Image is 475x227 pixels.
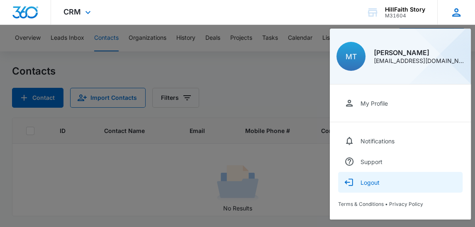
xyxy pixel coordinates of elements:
div: [EMAIL_ADDRESS][DOMAIN_NAME] [374,58,464,64]
div: account id [385,13,425,19]
div: My Profile [361,100,388,107]
a: My Profile [338,93,463,113]
span: MT [346,52,357,61]
div: Support [361,158,382,165]
a: Support [338,151,463,172]
button: Logout [338,172,463,193]
a: Privacy Policy [389,201,423,207]
div: account name [385,6,425,13]
a: Notifications [338,130,463,151]
div: Logout [361,179,380,186]
div: [PERSON_NAME] [374,49,464,56]
span: CRM [63,7,81,16]
a: Terms & Conditions [338,201,384,207]
div: Notifications [361,138,395,145]
div: • [338,201,463,207]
